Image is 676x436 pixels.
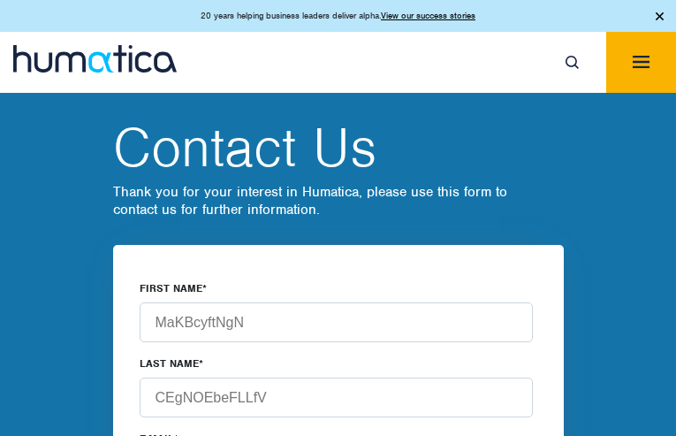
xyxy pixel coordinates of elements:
p: Thank you for your interest in Humatica, please use this form to contact us for further information. [113,183,546,218]
input: First name [140,302,534,342]
span: LAST NAME [140,356,199,371]
img: menuicon [633,56,649,68]
img: logo [13,45,177,73]
span: FIRST NAME [140,281,202,295]
input: Last name [140,378,534,417]
img: search_icon [566,56,579,69]
a: View our success stories [381,10,475,21]
h2: Contact Us [113,121,546,174]
p: 20 years helping business leaders deliver alpha. [201,9,475,23]
button: Toggle navigation [606,32,676,93]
